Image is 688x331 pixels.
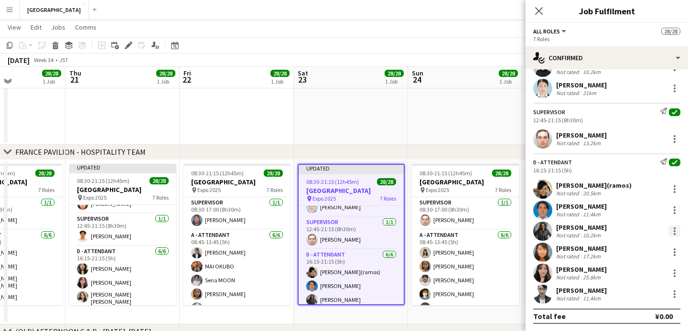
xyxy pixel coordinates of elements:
span: 28/28 [35,170,54,177]
span: 21 [68,74,81,85]
span: 28/28 [377,178,396,185]
span: 7 Roles [380,195,396,202]
span: Sat [298,69,308,77]
div: Not rated [556,89,581,96]
span: 7 Roles [152,194,169,201]
span: Sun [412,69,423,77]
app-card-role: SUPERVISOR1/108:30-17:00 (8h30m)[PERSON_NAME] [412,197,519,230]
app-job-card: 08:30-21:15 (12h45m)28/28[GEOGRAPHIC_DATA] Expo 20257 RolesSUPERVISOR1/108:30-17:00 (8h30m)[PERSO... [183,164,290,305]
app-job-card: Updated08:30-21:15 (12h45m)28/28[GEOGRAPHIC_DATA] Expo 20257 Roles[PERSON_NAME][PERSON_NAME][PERS... [69,164,176,305]
span: 28/28 [264,170,283,177]
div: Confirmed [526,46,688,69]
div: [PERSON_NAME] [556,286,607,295]
span: Comms [75,23,97,32]
div: 1 Job [499,78,517,85]
span: 7 Roles [38,186,54,193]
div: [PERSON_NAME] [556,131,607,139]
div: Not rated [556,232,581,239]
span: View [8,23,21,32]
div: 13.2km [581,139,602,147]
span: Expo 2025 [426,186,449,193]
div: Not rated [556,274,581,281]
span: 28/28 [156,70,175,77]
app-card-role: SUPERVISOR1/108:30-17:00 (8h30m)[PERSON_NAME] [183,197,290,230]
span: Fri [183,69,191,77]
div: D - ATTENDANT [533,159,572,166]
span: 28/28 [42,70,61,77]
div: SUPERVISOR [533,108,565,116]
span: 28/28 [385,70,404,77]
div: Not rated [556,139,581,147]
span: Edit [31,23,42,32]
app-job-card: Updated08:30-21:15 (12h45m)28/28[GEOGRAPHIC_DATA] Expo 20257 Roles[PERSON_NAME][PERSON_NAME]Kosei... [298,164,405,305]
span: 7 Roles [267,186,283,193]
span: 08:30-21:15 (12h45m) [419,170,472,177]
div: [PERSON_NAME] [556,202,607,211]
div: 21km [581,89,598,96]
span: 7 Roles [495,186,511,193]
div: 7 Roles [533,35,680,43]
app-card-role: SUPERVISOR1/112:45-21:15 (8h30m)[PERSON_NAME] [69,214,176,246]
a: Edit [27,21,45,33]
div: 12:45-21:15 (8h30m) [533,117,680,124]
span: 23 [296,74,308,85]
span: All roles [533,28,560,35]
h3: [GEOGRAPHIC_DATA] [183,178,290,186]
span: 28/28 [270,70,290,77]
div: FRANCE PAVILION - HOSPITALITY TEAM [15,147,146,157]
span: 24 [410,74,423,85]
div: 17.2km [581,253,602,260]
div: [PERSON_NAME] [556,223,607,232]
div: Not rated [556,253,581,260]
div: Not rated [556,68,581,75]
div: [PERSON_NAME](ramos) [556,181,632,190]
div: 1 Job [43,78,61,85]
div: 11.4km [581,211,602,218]
div: JST [59,56,68,64]
button: [GEOGRAPHIC_DATA] [20,0,89,19]
span: 28/28 [492,170,511,177]
span: Expo 2025 [197,186,221,193]
div: 16:15-21:15 (5h) [533,167,680,174]
div: 10.2km [581,232,602,239]
span: Thu [69,69,81,77]
h3: [GEOGRAPHIC_DATA] [69,185,176,194]
h3: Job Fulfilment [526,5,688,17]
div: 25.8km [581,274,602,281]
h3: [GEOGRAPHIC_DATA] [299,186,404,195]
div: Not rated [556,295,581,302]
div: Updated [299,165,404,172]
span: 25 [525,74,538,85]
button: All roles [533,28,568,35]
div: Not rated [556,190,581,197]
div: Not rated [556,211,581,218]
a: View [4,21,25,33]
div: 1 Job [157,78,175,85]
span: 08:30-21:15 (12h45m) [306,178,359,185]
a: Jobs [47,21,69,33]
span: 28/28 [661,28,680,35]
span: 08:30-21:15 (12h45m) [191,170,244,177]
span: Expo 2025 [312,195,336,202]
span: 22 [182,74,191,85]
div: 11.4km [581,295,602,302]
div: Updated [69,164,176,171]
div: 20.5km [581,190,602,197]
span: Week 34 [32,56,55,64]
app-job-card: 08:30-21:15 (12h45m)28/28[GEOGRAPHIC_DATA] Expo 20257 RolesSUPERVISOR1/108:30-17:00 (8h30m)[PERSO... [412,164,519,305]
div: [PERSON_NAME] [556,265,607,274]
div: [DATE] [8,55,30,65]
span: 08:30-21:15 (12h45m) [77,177,129,184]
h3: [GEOGRAPHIC_DATA] [412,178,519,186]
span: Jobs [51,23,65,32]
div: [PERSON_NAME] [556,244,607,253]
div: 1 Job [385,78,403,85]
div: 1 Job [271,78,289,85]
app-card-role: SUPERVISOR1/112:45-21:15 (8h30m)[PERSON_NAME] [299,217,404,249]
div: ¥0.00 [655,311,673,321]
div: 10.2km [581,68,602,75]
a: Comms [71,21,100,33]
